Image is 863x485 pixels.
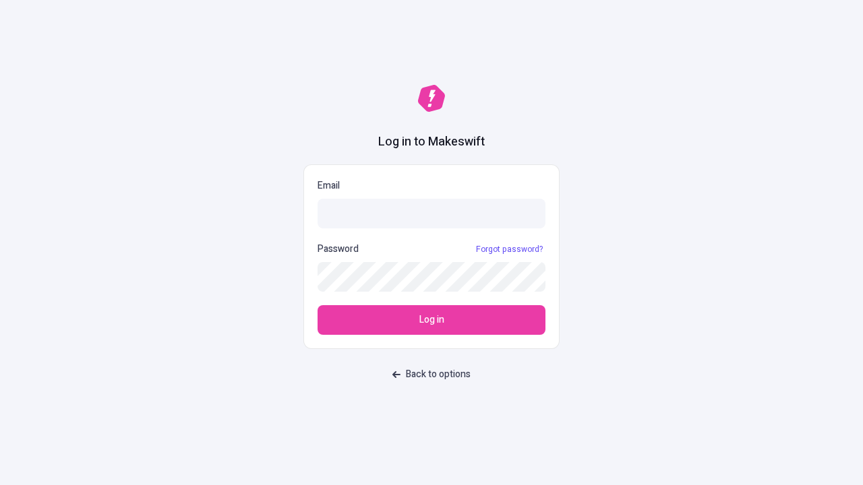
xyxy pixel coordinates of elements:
[419,313,444,327] span: Log in
[406,367,471,382] span: Back to options
[384,362,479,387] button: Back to options
[378,133,485,151] h1: Log in to Makeswift
[473,244,545,255] a: Forgot password?
[318,199,545,228] input: Email
[318,305,545,335] button: Log in
[318,242,359,257] p: Password
[318,179,545,193] p: Email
